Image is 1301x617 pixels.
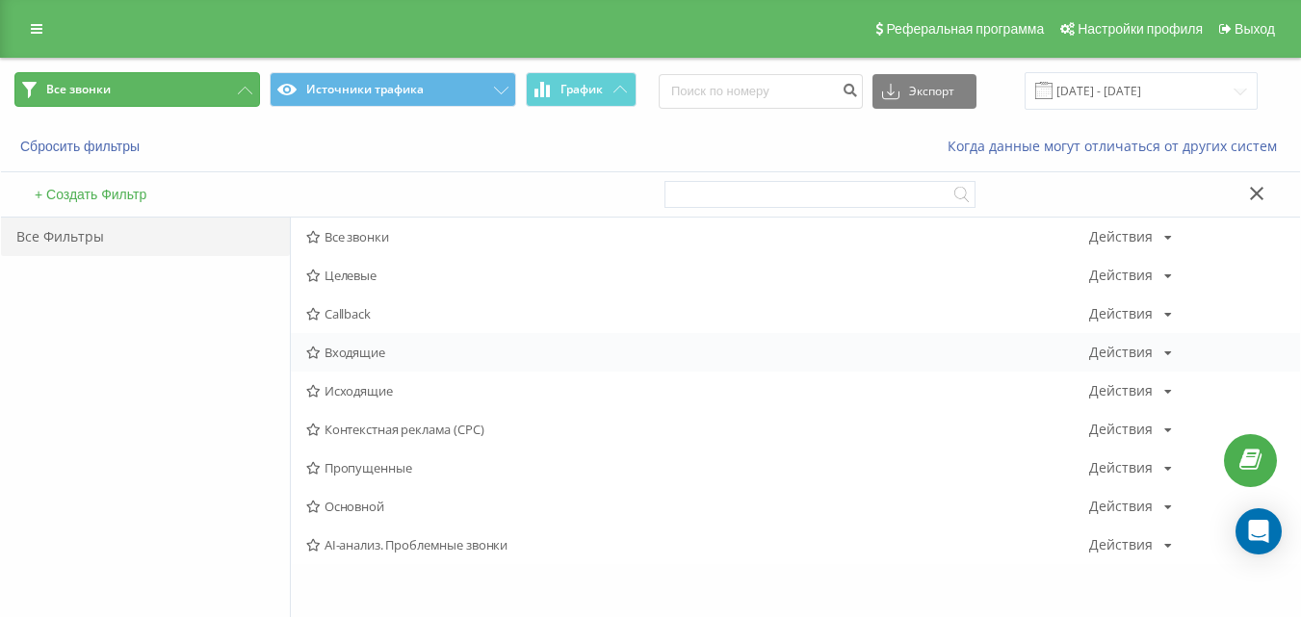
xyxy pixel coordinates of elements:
[14,138,149,155] button: Сбросить фильтры
[526,72,637,107] button: График
[1089,307,1153,321] div: Действия
[46,82,111,97] span: Все звонки
[306,384,1089,398] span: Исходящие
[1078,21,1203,37] span: Настройки профиля
[306,230,1089,244] span: Все звонки
[306,346,1089,359] span: Входящие
[1,218,290,256] div: Все Фильтры
[1089,500,1153,513] div: Действия
[886,21,1044,37] span: Реферальная программа
[1089,346,1153,359] div: Действия
[1236,508,1282,554] div: Open Intercom Messenger
[306,423,1089,436] span: Контекстная реклама (CPC)
[1243,185,1271,205] button: Закрыть
[306,538,1089,552] span: AI-анализ. Проблемные звонки
[306,500,1089,513] span: Основной
[659,74,863,109] input: Поиск по номеру
[948,137,1287,155] a: Когда данные могут отличаться от других систем
[306,307,1089,321] span: Callback
[1089,384,1153,398] div: Действия
[1089,538,1153,552] div: Действия
[1089,269,1153,282] div: Действия
[306,269,1089,282] span: Целевые
[14,72,260,107] button: Все звонки
[270,72,515,107] button: Источники трафика
[872,74,976,109] button: Экспорт
[1089,423,1153,436] div: Действия
[1089,461,1153,475] div: Действия
[560,83,603,96] span: График
[1235,21,1275,37] span: Выход
[1089,230,1153,244] div: Действия
[29,186,152,203] button: + Создать Фильтр
[306,461,1089,475] span: Пропущенные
